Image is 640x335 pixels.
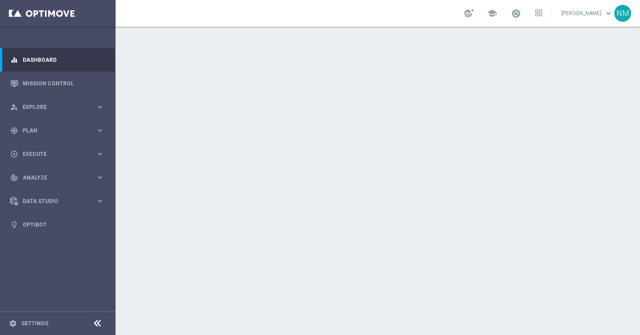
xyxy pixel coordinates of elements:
button: track_changes Analyze keyboard_arrow_right [10,174,105,181]
span: Data Studio [23,199,96,204]
div: Plan [10,127,96,135]
button: Mission Control [10,80,105,87]
div: Mission Control [10,72,104,95]
button: play_circle_outline Execute keyboard_arrow_right [10,151,105,158]
a: [PERSON_NAME]keyboard_arrow_down [560,7,614,20]
button: lightbulb Optibot [10,221,105,228]
i: person_search [10,103,18,111]
a: Dashboard [23,48,104,72]
i: keyboard_arrow_right [96,197,104,205]
i: keyboard_arrow_right [96,150,104,158]
div: Optibot [10,213,104,236]
span: keyboard_arrow_down [604,8,613,18]
i: lightbulb [10,221,18,229]
button: Data Studio keyboard_arrow_right [10,198,105,205]
div: Explore [10,103,96,111]
a: Mission Control [23,72,104,95]
a: Optibot [23,213,104,236]
i: keyboard_arrow_right [96,173,104,182]
i: keyboard_arrow_right [96,103,104,111]
button: person_search Explore keyboard_arrow_right [10,104,105,111]
div: Analyze [10,174,96,182]
div: Dashboard [10,48,104,72]
span: Explore [23,104,96,110]
button: equalizer Dashboard [10,56,105,64]
span: Analyze [23,175,96,180]
i: gps_fixed [10,127,18,135]
div: NM [614,5,631,22]
a: Settings [21,321,48,326]
i: keyboard_arrow_right [96,126,104,135]
button: gps_fixed Plan keyboard_arrow_right [10,127,105,134]
span: Plan [23,128,96,133]
span: school [487,8,497,18]
span: Execute [23,152,96,157]
i: track_changes [10,174,18,182]
i: equalizer [10,56,18,64]
i: settings [9,319,17,327]
div: Data Studio [10,197,96,205]
div: Execute [10,150,96,158]
i: play_circle_outline [10,150,18,158]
